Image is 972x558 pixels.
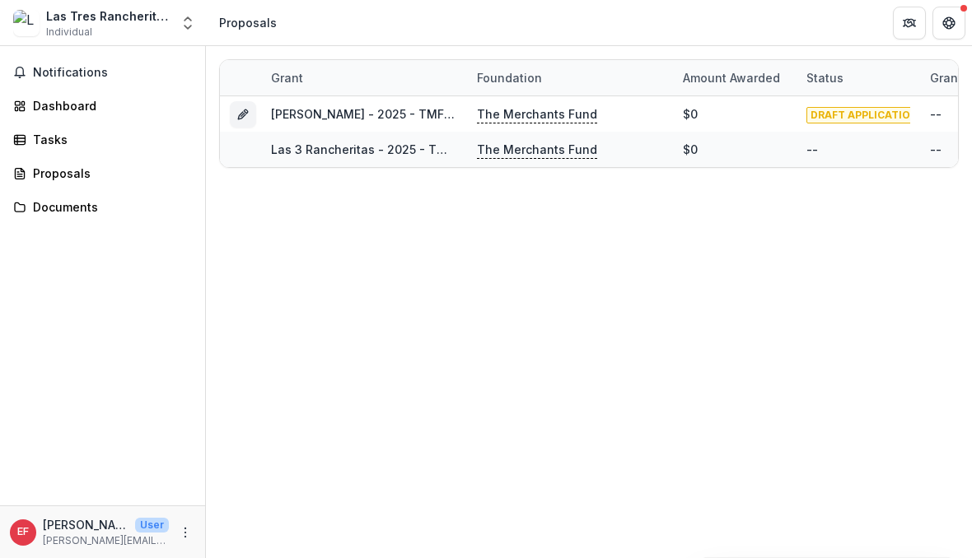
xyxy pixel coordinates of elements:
div: Amount awarded [673,69,790,86]
div: -- [930,141,942,158]
div: Status [797,60,920,95]
div: -- [930,105,942,123]
p: The Merchants Fund [477,105,597,123]
div: -- [806,141,818,158]
div: Proposals [219,14,277,31]
button: Open entity switcher [176,7,199,40]
a: Dashboard [7,92,199,119]
button: More [175,523,195,542]
p: [PERSON_NAME] [43,516,129,533]
button: Grant eb983bea-382a-408c-80b4-22d94e981a7e [230,101,256,128]
img: Las Tres Rancheritas inc. [13,10,40,36]
div: Dashboard [33,97,185,114]
div: Grant [261,69,313,86]
div: Amount awarded [673,60,797,95]
div: Documents [33,198,185,216]
div: Grant [261,60,467,95]
div: Foundation [467,69,552,86]
a: Proposals [7,160,199,187]
a: Tasks [7,126,199,153]
div: Status [797,69,853,86]
p: The Merchants Fund [477,141,597,159]
div: Tasks [33,131,185,148]
div: Foundation [467,60,673,95]
div: Las Tres Rancheritas inc. [46,7,170,25]
span: Individual [46,25,92,40]
div: $0 [683,141,698,158]
span: DRAFT APPLICATION [806,107,923,123]
button: Get Help [932,7,965,40]
nav: breadcrumb [213,11,283,35]
button: Partners [893,7,926,40]
a: Documents [7,193,199,221]
a: Las 3 Rancheritas - 2025 - TMF 2025 Stabilization Grant Program [271,142,648,156]
div: $0 [683,105,698,123]
a: [PERSON_NAME] - 2025 - TMF 2025 Stabilization Grant Program [271,107,638,121]
p: User [135,518,169,532]
div: Proposals [33,165,185,182]
div: Estela Flores [17,527,29,537]
span: Notifications [33,66,192,80]
p: [PERSON_NAME][EMAIL_ADDRESS][PERSON_NAME][DOMAIN_NAME] [43,533,169,548]
button: Notifications [7,59,199,86]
